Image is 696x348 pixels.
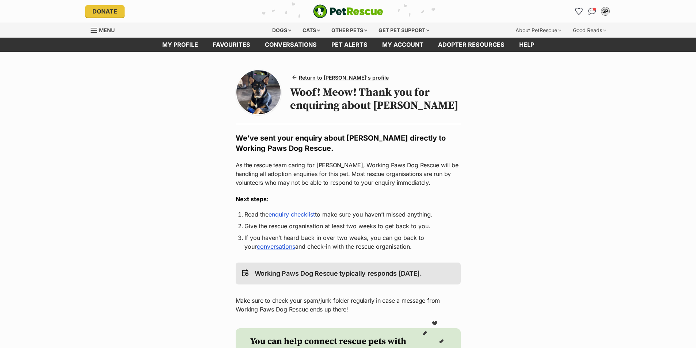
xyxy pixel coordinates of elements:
a: conversations [258,38,324,52]
div: About PetRescue [510,23,566,38]
div: Other pets [326,23,372,38]
li: If you haven’t heard back in over two weeks, you can go back to your and check-in with the rescue... [244,233,452,251]
a: Pet alerts [324,38,375,52]
a: Help [512,38,541,52]
span: Return to [PERSON_NAME]'s profile [299,74,389,81]
a: Favourites [205,38,258,52]
a: Favourites [573,5,585,17]
button: My account [600,5,611,17]
div: Get pet support [373,23,434,38]
p: Working Paws Dog Rescue typically responds [DATE]. [255,268,422,279]
a: My profile [155,38,205,52]
div: Good Reads [568,23,611,38]
a: enquiry checklist [269,211,315,218]
a: Donate [85,5,125,18]
li: Read the to make sure you haven’t missed anything. [244,210,452,219]
h3: Next steps: [236,195,461,203]
img: Photo of Ivy [236,70,281,114]
a: My account [375,38,431,52]
h1: Woof! Meow! Thank you for enquiring about [PERSON_NAME] [290,86,461,112]
li: Give the rescue organisation at least two weeks to get back to you. [244,222,452,230]
div: SP [602,8,609,15]
a: Adopter resources [431,38,512,52]
div: Dogs [267,23,296,38]
ul: Account quick links [573,5,611,17]
p: As the rescue team caring for [PERSON_NAME], Working Paws Dog Rescue will be handling all adoptio... [236,161,461,187]
a: conversations [257,243,295,250]
a: Conversations [586,5,598,17]
span: Menu [99,27,115,33]
div: Cats [297,23,325,38]
h2: We’ve sent your enquiry about [PERSON_NAME] directly to Working Paws Dog Rescue. [236,133,461,153]
p: Make sure to check your spam/junk folder regularly in case a message from Working Paws Dog Rescue... [236,296,461,314]
a: Menu [91,23,120,36]
a: PetRescue [313,4,383,18]
img: logo-e224e6f780fb5917bec1dbf3a21bbac754714ae5b6737aabdf751b685950b380.svg [313,4,383,18]
img: chat-41dd97257d64d25036548639549fe6c8038ab92f7586957e7f3b1b290dea8141.svg [588,8,596,15]
a: Return to [PERSON_NAME]'s profile [290,72,392,83]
